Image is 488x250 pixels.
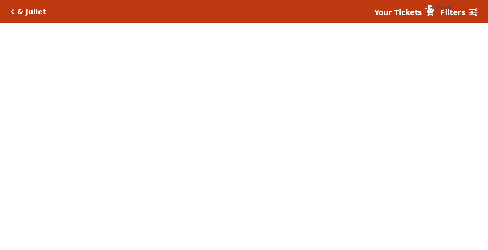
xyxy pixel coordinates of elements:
[427,5,433,11] span: {{cartCount}}
[440,8,465,16] strong: Filters
[374,7,434,18] a: Your Tickets {{cartCount}}
[11,9,14,14] a: Click here to go back to filters
[440,7,477,18] a: Filters
[374,8,422,16] strong: Your Tickets
[17,8,46,16] h5: & Juliet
